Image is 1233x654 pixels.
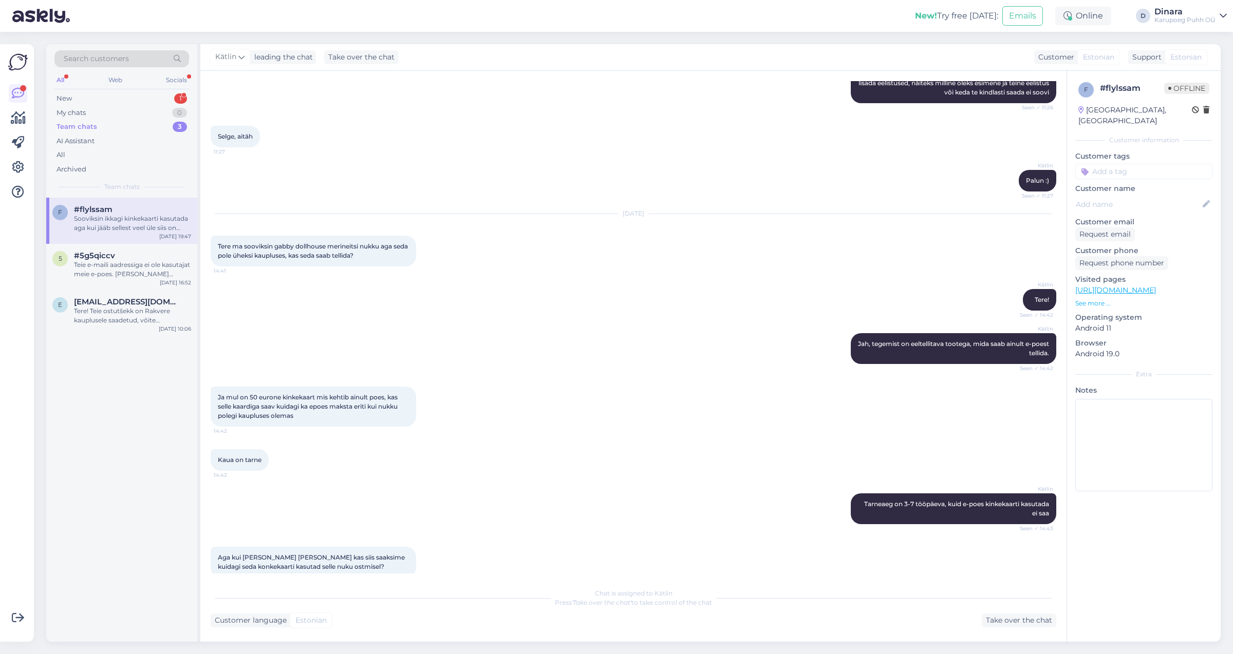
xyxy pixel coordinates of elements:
span: 11:27 [214,148,252,156]
span: 14:42 [214,427,252,435]
span: f [1084,86,1088,93]
span: Palun :) [1026,177,1049,184]
div: New [57,93,72,104]
div: 0 [172,108,187,118]
span: Seen ✓ 11:27 [1015,192,1053,200]
div: [DATE] [211,209,1056,218]
span: Kätlin [1015,485,1053,493]
div: Socials [164,73,189,87]
div: # flylssam [1100,82,1164,94]
span: Jah, tegemist on eeltellitava tootega, mida saab ainult e-poest tellida. [858,340,1051,357]
p: See more ... [1075,299,1212,308]
span: e [58,301,62,309]
span: Selge, aitäh [218,132,253,140]
span: 14:42 [214,471,252,479]
b: New! [915,11,937,21]
div: D [1136,9,1150,23]
button: Emails [1002,6,1043,26]
span: f [58,208,62,216]
span: Tarneaeg on 3-7 tööpäeva, kuid e-poes kinkekaarti kasutada ei saa [864,500,1051,517]
p: Browser [1075,338,1212,349]
span: Estonian [1170,52,1202,63]
span: Seen ✓ 11:26 [1015,104,1053,111]
div: All [54,73,66,87]
p: Customer phone [1075,245,1212,256]
a: DinaraKarupoeg Puhh OÜ [1154,8,1227,24]
i: 'Take over the chat' [572,599,631,606]
div: Take over the chat [324,50,399,64]
p: Customer name [1075,183,1212,194]
div: Customer language [211,615,287,626]
span: Seen ✓ 14:43 [1015,525,1053,532]
span: Tere! [1035,296,1049,303]
span: Chat is assigned to Kätlin [595,589,672,597]
div: Web [106,73,124,87]
div: [DATE] 10:06 [159,325,191,333]
p: Customer email [1075,217,1212,227]
div: Try free [DATE]: [915,10,998,22]
span: Kätlin [1015,325,1053,333]
div: Request email [1075,227,1135,241]
div: All [57,150,65,160]
div: [GEOGRAPHIC_DATA], [GEOGRAPHIC_DATA] [1078,105,1192,126]
div: Team chats [57,122,97,132]
span: Seen ✓ 14:42 [1015,364,1053,372]
span: Kätlin [215,51,236,63]
span: Seen ✓ 14:42 [1015,311,1053,319]
a: [URL][DOMAIN_NAME] [1075,285,1156,295]
div: 1 [174,93,187,104]
input: Add name [1076,199,1201,210]
p: Android 11 [1075,323,1212,334]
p: Operating system [1075,312,1212,323]
span: 14:41 [214,267,252,275]
span: Kaua on tarne [218,456,261,464]
div: Sooviksin ikkagi kinkekaarti kasutada aga kui jääb sellest veel üle siis on lapsel suurem rõõm mi... [74,214,191,233]
p: Android 19.0 [1075,349,1212,359]
div: Dinara [1154,8,1216,16]
div: Tere! Teie ostutšekk on Rakvere kauplusele saadetud, võite [PERSON_NAME] vahetama. Võtke [PERSON_... [74,306,191,325]
div: Support [1128,52,1162,63]
span: Estonian [1083,52,1114,63]
div: Teie e-maili aadressiga ei ole kasutajat meie e-poes. [PERSON_NAME] registreerida uue kasutaja [74,260,191,279]
span: #flylssam [74,205,113,214]
div: Karupoeg Puhh OÜ [1154,16,1216,24]
div: leading the chat [250,52,313,63]
div: Take over the chat [982,613,1056,627]
div: Request phone number [1075,256,1168,270]
div: [DATE] 16:52 [160,279,191,286]
div: Archived [57,164,86,175]
div: My chats [57,108,86,118]
input: Add a tag [1075,164,1212,179]
span: Team chats [104,182,140,191]
div: AI Assistant [57,136,95,146]
span: Estonian [295,615,327,626]
span: Press to take control of the chat [555,599,712,606]
span: Tere ma sooviksin gabby dollhouse merineitsi nukku aga seda pole üheksi kaupluses, kas seda saab ... [218,242,409,259]
p: Customer tags [1075,151,1212,162]
p: Notes [1075,385,1212,396]
span: Aga kui [PERSON_NAME] [PERSON_NAME] kas siis saaksime kuidagi seda konkekaarti kasutad selle nuku... [218,553,406,570]
div: Customer [1034,52,1074,63]
span: Ja mul on 50 eurone kinkekaart mis kehtib ainult poes, kas selle kaardiga saav kuidagi ka epoes m... [218,393,399,419]
div: Online [1055,7,1111,25]
span: Kätlin [1015,162,1053,169]
div: Customer information [1075,136,1212,145]
div: Extra [1075,370,1212,379]
span: #5g5qiccv [74,251,115,260]
img: Askly Logo [8,52,28,72]
span: enelimanniste9@gmail.com [74,297,181,306]
span: 5 [59,255,62,262]
div: 3 [173,122,187,132]
p: Visited pages [1075,274,1212,285]
div: [DATE] 19:47 [159,233,191,240]
span: Offline [1164,83,1209,94]
span: Search customers [64,53,129,64]
span: Kätlin [1015,281,1053,288]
